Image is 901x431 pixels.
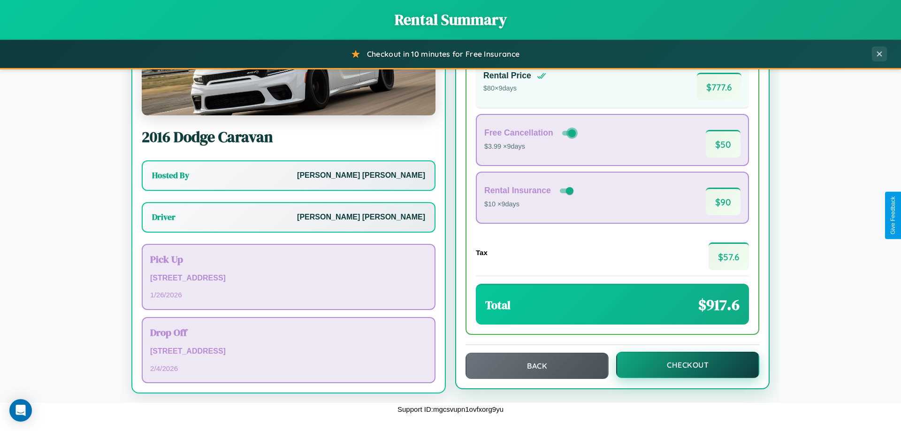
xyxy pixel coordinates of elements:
span: $ 777.6 [697,73,741,100]
p: 1 / 26 / 2026 [150,288,427,301]
p: 2 / 4 / 2026 [150,362,427,375]
p: $ 80 × 9 days [483,83,546,95]
span: $ 57.6 [709,242,749,270]
button: Back [466,353,609,379]
span: Checkout in 10 minutes for Free Insurance [367,49,519,59]
p: $3.99 × 9 days [484,141,578,153]
p: $10 × 9 days [484,198,575,211]
h4: Tax [476,249,488,257]
h3: Pick Up [150,252,427,266]
div: Open Intercom Messenger [9,399,32,422]
h4: Rental Price [483,71,531,81]
h3: Drop Off [150,325,427,339]
button: Checkout [616,352,759,378]
h2: 2016 Dodge Caravan [142,127,435,147]
h3: Driver [152,212,176,223]
p: [PERSON_NAME] [PERSON_NAME] [297,169,425,182]
h1: Rental Summary [9,9,892,30]
h4: Free Cancellation [484,128,553,138]
p: [PERSON_NAME] [PERSON_NAME] [297,211,425,224]
h4: Rental Insurance [484,186,551,196]
p: Support ID: mgcsvupn1ovfxorg9yu [397,403,504,416]
h3: Total [485,297,511,313]
span: $ 50 [706,130,741,158]
p: [STREET_ADDRESS] [150,272,427,285]
h3: Hosted By [152,170,189,181]
span: $ 90 [706,188,741,215]
span: $ 917.6 [698,295,740,315]
p: [STREET_ADDRESS] [150,345,427,358]
div: Give Feedback [890,197,896,234]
